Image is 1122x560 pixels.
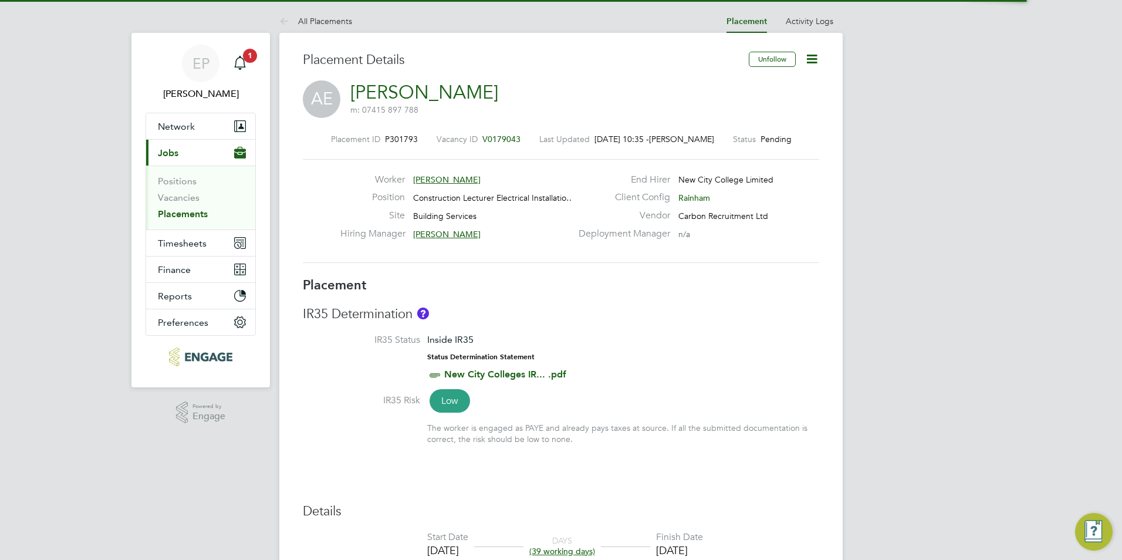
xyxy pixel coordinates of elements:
[678,174,773,185] span: New City College Limited
[523,535,601,556] div: DAYS
[131,33,270,387] nav: Main navigation
[427,353,535,361] strong: Status Determination Statement
[340,228,405,240] label: Hiring Manager
[158,208,208,220] a: Placements
[158,176,197,187] a: Positions
[572,210,670,222] label: Vendor
[417,308,429,319] button: About IR35
[572,228,670,240] label: Deployment Manager
[303,394,420,407] label: IR35 Risk
[427,334,474,345] span: Inside IR35
[350,104,418,115] span: m: 07415 897 788
[146,348,256,366] a: Go to home page
[350,81,498,104] a: [PERSON_NAME]
[444,369,566,380] a: New City Colleges IR... .pdf
[146,166,255,230] div: Jobs
[243,49,257,63] span: 1
[529,546,595,556] span: (39 working days)
[169,348,232,366] img: carbonrecruitment-logo-retina.png
[761,134,792,144] span: Pending
[146,283,255,309] button: Reports
[303,503,819,520] h3: Details
[303,306,819,323] h3: IR35 Determination
[1075,513,1113,551] button: Engage Resource Center
[572,191,670,204] label: Client Config
[146,309,255,335] button: Preferences
[303,52,740,69] h3: Placement Details
[572,174,670,186] label: End Hirer
[192,56,209,71] span: EP
[340,210,405,222] label: Site
[158,291,192,302] span: Reports
[413,211,476,221] span: Building Services
[158,192,200,203] a: Vacancies
[331,134,380,144] label: Placement ID
[158,264,191,275] span: Finance
[427,544,468,557] div: [DATE]
[413,174,481,185] span: [PERSON_NAME]
[192,411,225,421] span: Engage
[146,45,256,101] a: EP[PERSON_NAME]
[176,402,226,424] a: Powered byEngage
[678,211,768,221] span: Carbon Recruitment Ltd
[656,531,703,544] div: Finish Date
[594,134,649,144] span: [DATE] 10:35 -
[340,174,405,186] label: Worker
[649,134,714,144] span: [PERSON_NAME]
[146,230,255,256] button: Timesheets
[146,113,255,139] button: Network
[678,193,710,203] span: Rainham
[427,423,819,444] div: The worker is engaged as PAYE and already pays taxes at source. If all the submitted documentatio...
[430,389,470,413] span: Low
[427,531,468,544] div: Start Date
[146,257,255,282] button: Finance
[413,193,574,203] span: Construction Lecturer Electrical Installatio…
[749,52,796,67] button: Unfollow
[303,80,340,118] span: AE
[437,134,478,144] label: Vacancy ID
[158,147,178,158] span: Jobs
[279,16,352,26] a: All Placements
[146,140,255,166] button: Jobs
[192,402,225,411] span: Powered by
[146,87,256,101] span: Emma Procter
[726,16,767,26] a: Placement
[158,121,195,132] span: Network
[482,134,521,144] span: V0179043
[158,238,207,249] span: Timesheets
[678,229,690,239] span: n/a
[539,134,590,144] label: Last Updated
[786,16,833,26] a: Activity Logs
[413,229,481,239] span: [PERSON_NAME]
[656,544,703,557] div: [DATE]
[228,45,252,82] a: 1
[385,134,418,144] span: P301793
[158,317,208,328] span: Preferences
[340,191,405,204] label: Position
[303,277,367,293] b: Placement
[303,334,420,346] label: IR35 Status
[733,134,756,144] label: Status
